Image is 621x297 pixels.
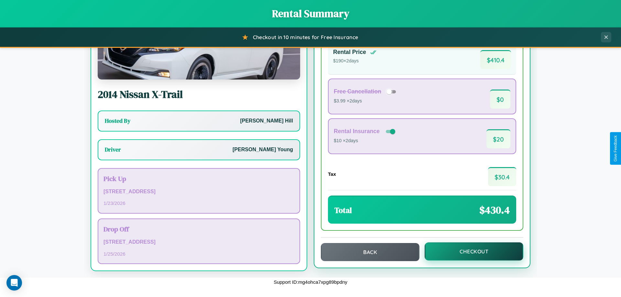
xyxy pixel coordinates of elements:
p: $ 190 × 2 days [333,57,376,65]
span: Checkout in 10 minutes for Free Insurance [253,34,358,40]
h3: Drop Off [103,224,294,234]
h4: Tax [328,171,336,177]
h2: 2014 Nissan X-Trail [98,87,300,101]
span: $ 20 [486,129,510,148]
span: $ 30.4 [488,167,516,186]
p: [STREET_ADDRESS] [103,238,294,247]
p: [STREET_ADDRESS] [103,187,294,196]
button: Checkout [425,242,523,260]
span: $ 430.4 [479,203,510,217]
h3: Total [334,205,352,216]
button: Back [321,243,419,261]
h3: Driver [105,146,121,154]
span: $ 410.4 [480,50,511,69]
h4: Rental Insurance [334,128,380,135]
p: $3.99 × 2 days [334,97,398,105]
p: 1 / 23 / 2026 [103,199,294,207]
p: $10 × 2 days [334,137,397,145]
h3: Pick Up [103,174,294,183]
h4: Rental Price [333,49,366,56]
p: Support ID: mg4ohca7xpg89bpdny [274,278,347,286]
p: 1 / 25 / 2026 [103,249,294,258]
div: Give Feedback [613,135,618,162]
p: [PERSON_NAME] Young [233,145,293,154]
div: Open Intercom Messenger [6,275,22,291]
h1: Rental Summary [6,6,615,21]
span: $ 0 [490,90,510,109]
h3: Hosted By [105,117,130,125]
h4: Free Cancellation [334,88,381,95]
p: [PERSON_NAME] Hill [240,116,293,126]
